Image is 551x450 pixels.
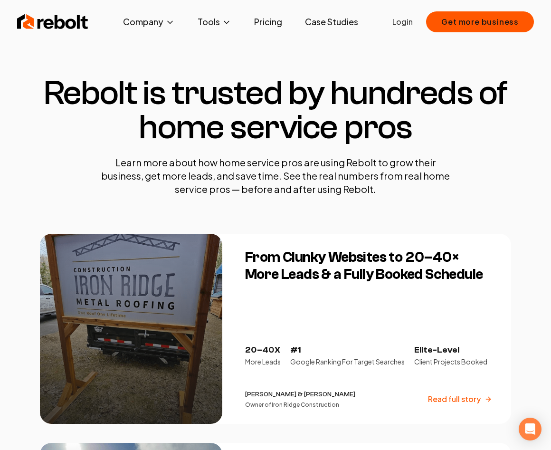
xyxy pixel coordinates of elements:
p: Elite-Level [414,344,487,357]
p: Google Ranking For Target Searches [290,357,405,366]
img: Rebolt Logo [17,12,88,31]
p: #1 [290,344,405,357]
a: Case Studies [297,12,366,31]
p: Owner of Iron Ridge Construction [245,401,355,409]
div: Open Intercom Messenger [519,418,541,440]
h3: From Clunky Websites to 20–40× More Leads & a Fully Booked Schedule [245,249,492,283]
h1: Rebolt is trusted by hundreds of home service pros [40,76,511,144]
p: Read full story [428,393,481,405]
button: Company [115,12,182,31]
button: Tools [190,12,239,31]
p: Learn more about how home service pros are using Rebolt to grow their business, get more leads, a... [95,156,456,196]
button: Get more business [426,11,534,32]
a: Login [392,16,413,28]
a: From Clunky Websites to 20–40× More Leads & a Fully Booked ScheduleFrom Clunky Websites to 20–40×... [40,234,511,424]
a: Pricing [247,12,290,31]
p: More Leads [245,357,281,366]
p: Client Projects Booked [414,357,487,366]
p: 20–40X [245,344,281,357]
p: [PERSON_NAME] & [PERSON_NAME] [245,390,355,399]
